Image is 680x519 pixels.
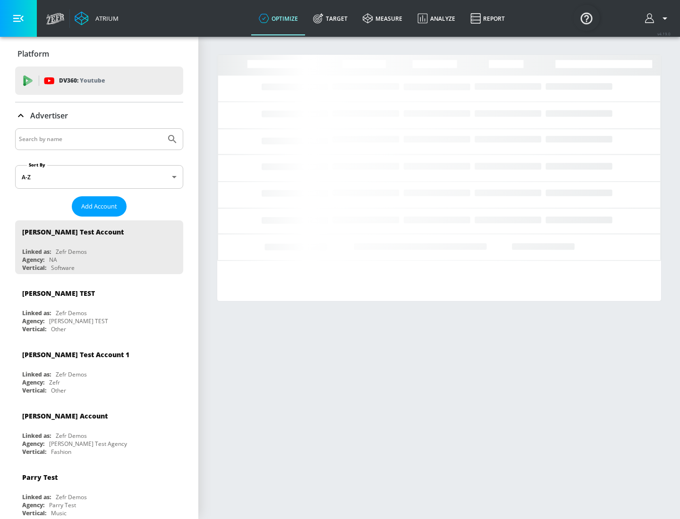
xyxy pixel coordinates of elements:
[51,509,67,517] div: Music
[27,162,47,168] label: Sort By
[30,110,68,121] p: Advertiser
[22,325,46,333] div: Vertical:
[22,317,44,325] div: Agency:
[22,440,44,448] div: Agency:
[22,448,46,456] div: Vertical:
[22,227,124,236] div: [PERSON_NAME] Test Account
[72,196,127,217] button: Add Account
[49,501,76,509] div: Parry Test
[22,473,58,482] div: Parry Test
[81,201,117,212] span: Add Account
[355,1,410,35] a: measure
[56,309,87,317] div: Zefr Demos
[22,501,44,509] div: Agency:
[92,14,119,23] div: Atrium
[49,317,108,325] div: [PERSON_NAME] TEST
[22,493,51,501] div: Linked as:
[51,264,75,272] div: Software
[15,343,183,397] div: [PERSON_NAME] Test Account 1Linked as:Zefr DemosAgency:ZefrVertical:Other
[56,370,87,378] div: Zefr Demos
[59,75,105,86] p: DV360:
[51,386,66,394] div: Other
[80,75,105,85] p: Youtube
[15,220,183,274] div: [PERSON_NAME] Test AccountLinked as:Zefr DemosAgency:NAVertical:Software
[22,370,51,378] div: Linked as:
[19,133,162,145] input: Search by name
[22,264,46,272] div: Vertical:
[410,1,463,35] a: Analyze
[15,282,183,335] div: [PERSON_NAME] TESTLinked as:Zefr DemosAgency:[PERSON_NAME] TESTVertical:Other
[22,350,129,359] div: [PERSON_NAME] Test Account 1
[22,386,46,394] div: Vertical:
[15,67,183,95] div: DV360: Youtube
[22,509,46,517] div: Vertical:
[463,1,512,35] a: Report
[51,325,66,333] div: Other
[22,378,44,386] div: Agency:
[22,432,51,440] div: Linked as:
[75,11,119,25] a: Atrium
[51,448,71,456] div: Fashion
[22,256,44,264] div: Agency:
[15,165,183,189] div: A-Z
[49,256,57,264] div: NA
[22,289,95,298] div: [PERSON_NAME] TEST
[56,493,87,501] div: Zefr Demos
[49,440,127,448] div: [PERSON_NAME] Test Agency
[17,49,49,59] p: Platform
[22,411,108,420] div: [PERSON_NAME] Account
[22,309,51,317] div: Linked as:
[56,248,87,256] div: Zefr Demos
[15,404,183,458] div: [PERSON_NAME] AccountLinked as:Zefr DemosAgency:[PERSON_NAME] Test AgencyVertical:Fashion
[49,378,60,386] div: Zefr
[22,248,51,256] div: Linked as:
[15,102,183,129] div: Advertiser
[15,41,183,67] div: Platform
[251,1,306,35] a: optimize
[306,1,355,35] a: Target
[56,432,87,440] div: Zefr Demos
[573,5,600,31] button: Open Resource Center
[657,31,671,36] span: v 4.19.0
